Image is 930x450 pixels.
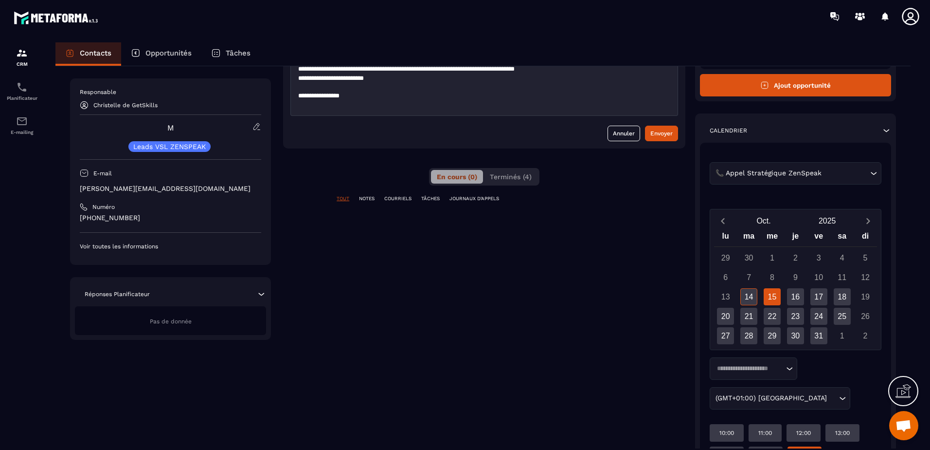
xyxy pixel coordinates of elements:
[824,168,868,179] input: Search for option
[787,269,804,286] div: 9
[80,49,111,57] p: Contacts
[795,212,859,229] button: Open years overlay
[717,269,734,286] div: 6
[337,195,349,202] p: TOUT
[764,269,781,286] div: 8
[857,288,874,305] div: 19
[80,184,261,193] p: [PERSON_NAME][EMAIL_ADDRESS][DOMAIN_NAME]
[145,49,192,57] p: Opportunités
[737,229,761,246] div: ma
[121,42,201,66] a: Opportunités
[834,288,851,305] div: 18
[201,42,260,66] a: Tâches
[150,318,192,325] span: Pas de donnée
[714,229,877,344] div: Calendar wrapper
[2,108,41,142] a: emailemailE-mailing
[650,129,673,138] div: Envoyer
[93,102,158,109] p: Christelle de GetSkills
[810,249,827,266] div: 3
[740,269,757,286] div: 7
[700,74,891,96] button: Ajout opportunité
[810,288,827,305] div: 17
[830,229,854,246] div: sa
[764,308,781,325] div: 22
[717,288,734,305] div: 13
[16,115,28,127] img: email
[787,327,804,344] div: 30
[167,123,174,132] a: M
[384,195,411,202] p: COURRIELS
[421,195,440,202] p: TÂCHES
[787,308,804,325] div: 23
[714,393,829,404] span: (GMT+01:00) [GEOGRAPHIC_DATA]
[764,288,781,305] div: 15
[2,74,41,108] a: schedulerschedulerPlanificateur
[854,229,877,246] div: di
[80,213,261,223] p: [PHONE_NUMBER]
[717,249,734,266] div: 29
[787,288,804,305] div: 16
[55,42,121,66] a: Contacts
[764,249,781,266] div: 1
[2,61,41,67] p: CRM
[834,249,851,266] div: 4
[92,203,115,211] p: Numéro
[359,195,375,202] p: NOTES
[810,327,827,344] div: 31
[93,169,112,177] p: E-mail
[16,81,28,93] img: scheduler
[714,168,824,179] span: 📞 Appel Stratégique ZenSpeak
[834,327,851,344] div: 1
[787,249,804,266] div: 2
[431,170,483,184] button: En cours (0)
[764,327,781,344] div: 29
[710,127,747,134] p: Calendrier
[857,249,874,266] div: 5
[608,126,640,141] button: Annuler
[857,308,874,325] div: 26
[133,143,206,150] p: Leads VSL ZENSPEAK
[80,243,261,250] p: Voir toutes les informations
[714,214,732,227] button: Previous month
[490,173,532,181] span: Terminés (4)
[834,308,851,325] div: 25
[810,269,827,286] div: 10
[740,308,757,325] div: 21
[717,308,734,325] div: 20
[758,429,772,437] p: 11:00
[714,229,737,246] div: lu
[784,229,807,246] div: je
[796,429,811,437] p: 12:00
[484,170,537,184] button: Terminés (4)
[226,49,250,57] p: Tâches
[810,308,827,325] div: 24
[714,364,784,374] input: Search for option
[16,47,28,59] img: formation
[717,327,734,344] div: 27
[449,195,499,202] p: JOURNAUX D'APPELS
[857,269,874,286] div: 12
[732,212,796,229] button: Open months overlay
[437,173,477,181] span: En cours (0)
[835,429,850,437] p: 13:00
[857,327,874,344] div: 2
[807,229,830,246] div: ve
[2,95,41,101] p: Planificateur
[85,290,150,298] p: Réponses Planificateur
[710,162,881,185] div: Search for option
[710,357,797,380] div: Search for option
[714,249,877,344] div: Calendar days
[829,393,837,404] input: Search for option
[645,126,678,141] button: Envoyer
[710,387,850,410] div: Search for option
[740,288,757,305] div: 14
[2,130,41,135] p: E-mailing
[889,411,918,440] div: Ouvrir le chat
[14,9,101,27] img: logo
[859,214,877,227] button: Next month
[80,88,261,96] p: Responsable
[719,429,734,437] p: 10:00
[2,40,41,74] a: formationformationCRM
[761,229,784,246] div: me
[740,327,757,344] div: 28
